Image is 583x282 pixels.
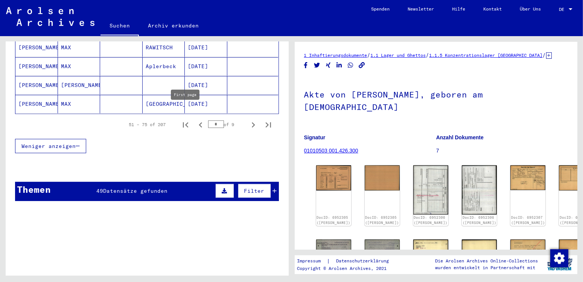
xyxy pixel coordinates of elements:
p: Die Arolsen Archives Online-Collections [435,258,538,264]
span: / [367,52,371,58]
span: Weniger anzeigen [21,143,76,149]
span: Datensätze gefunden [103,187,167,194]
div: 51 – 75 of 207 [129,121,166,128]
a: Suchen [100,17,139,36]
button: Copy link [358,61,366,70]
button: Weniger anzeigen [15,139,86,153]
img: 002.jpg [462,239,497,262]
a: 01010503 001.426.300 [304,148,358,154]
img: 002.jpg [365,165,400,190]
div: Themen [17,183,51,196]
mat-cell: [DATE] [185,38,227,57]
div: of 9 [208,121,246,128]
mat-cell: [PERSON_NAME] [58,76,100,95]
a: DocID: 6952305 ([PERSON_NAME]) [317,215,350,225]
img: Arolsen_neg.svg [6,7,94,26]
img: 001.jpg [316,239,351,264]
a: Impressum [297,257,327,265]
mat-cell: MAX [58,57,100,76]
mat-cell: [DATE] [185,95,227,113]
img: 001.jpg [413,165,448,214]
mat-cell: [DATE] [185,76,227,95]
a: DocID: 6952306 ([PERSON_NAME]) [463,215,496,225]
img: 001.jpg [510,165,545,190]
button: Next page [246,117,261,132]
mat-cell: [PERSON_NAME] [15,76,58,95]
span: / [543,52,546,58]
button: Share on LinkedIn [335,61,343,70]
img: yv_logo.png [546,255,574,274]
img: 001.jpg [413,239,448,262]
mat-cell: [PERSON_NAME] [15,57,58,76]
button: Previous page [193,117,208,132]
a: 1.1.5 Konzentrationslager [GEOGRAPHIC_DATA] [429,52,543,58]
a: Datenschutzerklärung [330,257,398,265]
mat-cell: Aplerbeck [143,57,185,76]
button: Share on Facebook [302,61,310,70]
a: DocID: 6952306 ([PERSON_NAME]) [414,215,448,225]
button: Share on Twitter [313,61,321,70]
h1: Akte von [PERSON_NAME], geboren am [DEMOGRAPHIC_DATA] [304,77,568,123]
a: 1.1 Lager und Ghettos [371,52,426,58]
a: DocID: 6952305 ([PERSON_NAME]) [365,215,399,225]
mat-cell: MAX [58,38,100,57]
button: Last page [261,117,276,132]
mat-cell: [PERSON_NAME] [15,38,58,57]
span: Filter [244,187,265,194]
p: Copyright © Arolsen Archives, 2021 [297,265,398,272]
a: 1 Inhaftierungsdokumente [304,52,367,58]
img: 002.jpg [462,165,497,215]
mat-cell: RAWITSCH [143,38,185,57]
mat-cell: [PERSON_NAME] [15,95,58,113]
span: DE [559,7,567,12]
p: 7 [436,147,568,155]
img: 001.jpg [316,165,351,191]
mat-cell: [DATE] [185,57,227,76]
img: Zustimmung ändern [550,249,568,267]
p: wurden entwickelt in Partnerschaft mit [435,264,538,271]
button: First page [178,117,193,132]
b: Anzahl Dokumente [436,134,484,140]
b: Signatur [304,134,326,140]
a: Archiv erkunden [139,17,208,35]
span: / [426,52,429,58]
span: 49 [96,187,103,194]
a: DocID: 6952307 ([PERSON_NAME]) [511,215,545,225]
button: Share on WhatsApp [347,61,355,70]
button: Share on Xing [324,61,332,70]
img: 002.jpg [365,239,400,264]
mat-cell: [GEOGRAPHIC_DATA] [143,95,185,113]
button: Filter [238,184,271,198]
div: | [297,257,398,265]
mat-cell: MAX [58,95,100,113]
